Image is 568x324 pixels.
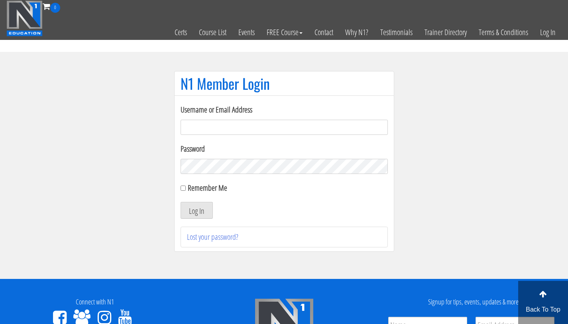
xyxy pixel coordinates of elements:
[6,298,183,306] h4: Connect with N1
[188,182,227,193] label: Remember Me
[6,0,43,36] img: n1-education
[50,3,60,13] span: 0
[339,13,374,52] a: Why N1?
[169,13,193,52] a: Certs
[193,13,232,52] a: Course List
[187,231,238,242] a: Lost your password?
[261,13,309,52] a: FREE Course
[181,143,388,155] label: Password
[43,1,60,12] a: 0
[385,298,562,306] h4: Signup for tips, events, updates & more
[232,13,261,52] a: Events
[473,13,534,52] a: Terms & Conditions
[309,13,339,52] a: Contact
[181,104,388,116] label: Username or Email Address
[419,13,473,52] a: Trainer Directory
[534,13,562,52] a: Log In
[374,13,419,52] a: Testimonials
[181,202,213,219] button: Log In
[181,75,388,91] h1: N1 Member Login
